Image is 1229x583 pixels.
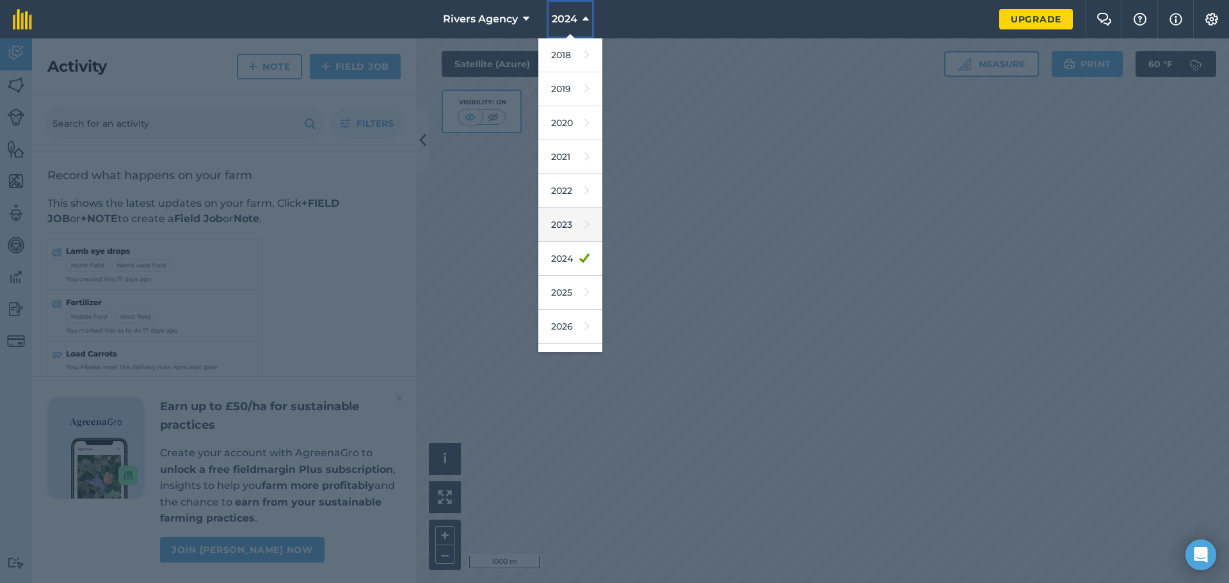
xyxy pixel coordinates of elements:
div: Open Intercom Messenger [1185,539,1216,570]
a: Upgrade [999,9,1073,29]
a: 2021 [538,140,602,174]
img: Two speech bubbles overlapping with the left bubble in the forefront [1096,13,1112,26]
a: 2018 [538,38,602,72]
img: svg+xml;base64,PHN2ZyB4bWxucz0iaHR0cDovL3d3dy53My5vcmcvMjAwMC9zdmciIHdpZHRoPSIxNyIgaGVpZ2h0PSIxNy... [1169,12,1182,27]
span: 2024 [552,12,577,27]
a: 2023 [538,208,602,242]
span: Rivers Agency [443,12,518,27]
img: fieldmargin Logo [13,9,32,29]
a: 2019 [538,72,602,106]
a: 2027 [538,344,602,378]
a: 2024 [538,242,602,276]
img: A cog icon [1204,13,1219,26]
a: 2020 [538,106,602,140]
a: 2026 [538,310,602,344]
a: 2022 [538,174,602,208]
a: 2025 [538,276,602,310]
img: A question mark icon [1132,13,1148,26]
